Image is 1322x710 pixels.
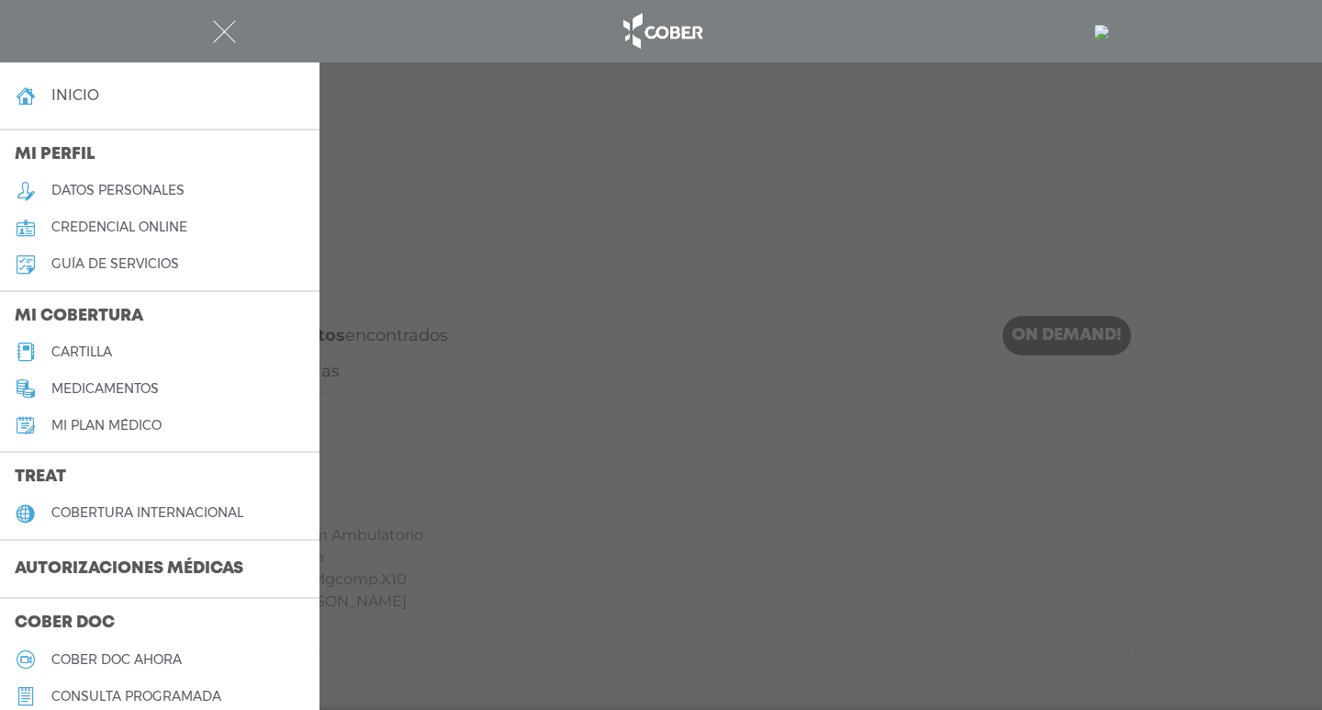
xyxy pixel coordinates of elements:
img: 32 [1094,25,1109,39]
h5: Mi plan médico [51,418,162,434]
h5: cobertura internacional [51,505,243,521]
h5: medicamentos [51,381,159,397]
img: logo_cober_home-white.png [613,9,710,53]
h5: cartilla [51,344,112,360]
h5: guía de servicios [51,256,179,272]
h5: credencial online [51,220,187,235]
img: Cober_menu-close-white.svg [213,20,236,43]
h5: datos personales [51,183,185,198]
h4: inicio [51,86,99,104]
h5: consulta programada [51,689,221,704]
h5: Cober doc ahora [51,652,182,668]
